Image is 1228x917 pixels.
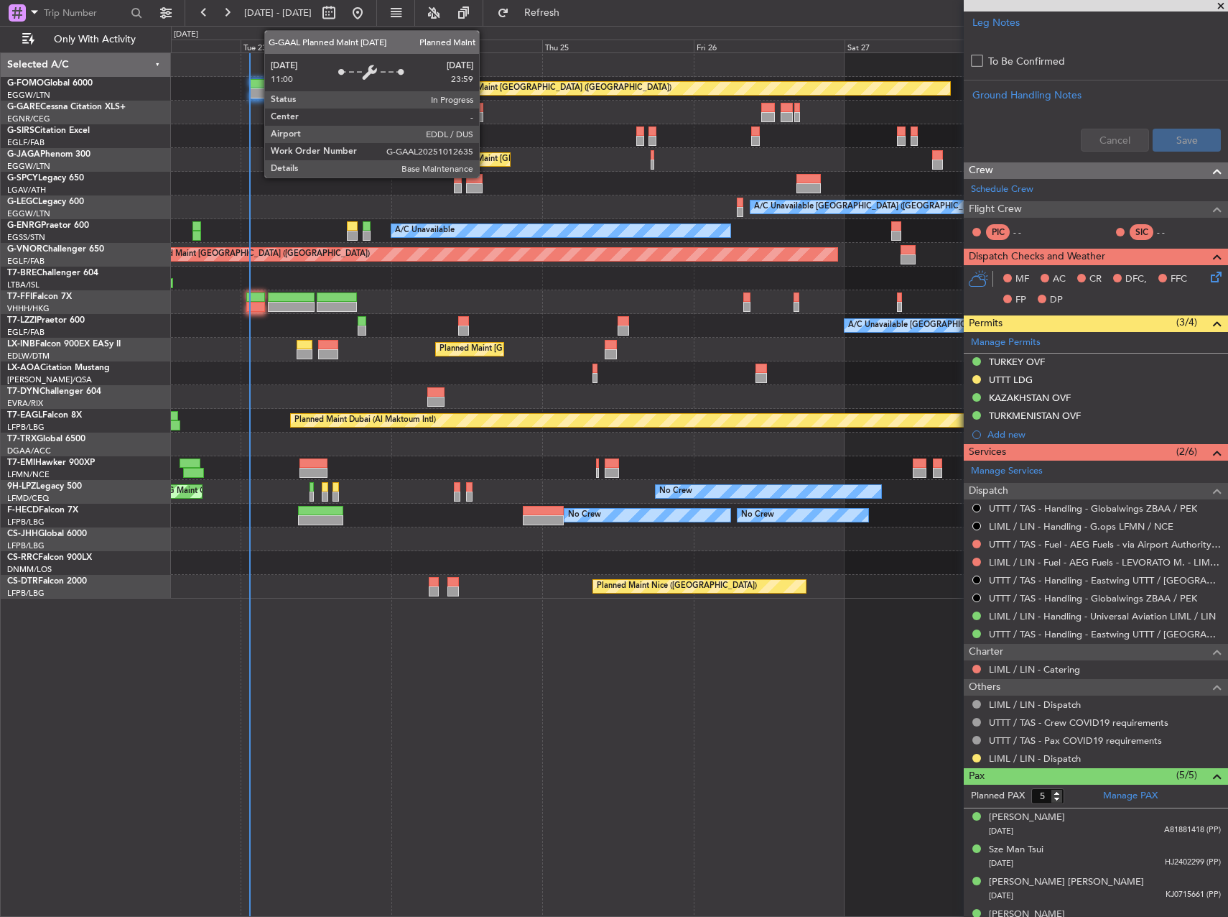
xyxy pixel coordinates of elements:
[7,126,34,135] span: G-SIRS
[144,244,370,265] div: Planned Maint [GEOGRAPHIC_DATA] ([GEOGRAPHIC_DATA])
[7,327,45,338] a: EGLF/FAB
[741,504,774,526] div: No Crew
[1164,824,1221,837] span: A81881418 (PP)
[7,185,46,195] a: LGAV/ATH
[989,843,1043,857] div: Sze Man Tsui
[1176,768,1197,783] span: (5/5)
[7,198,38,206] span: G-LEGC
[7,126,90,135] a: G-SIRSCitation Excel
[989,556,1221,568] a: LIML / LIN - Fuel - AEG Fuels - LEVORATO M. - LIML / LIN
[989,628,1221,640] a: UTTT / TAS - Handling - Eastwing UTTT / [GEOGRAPHIC_DATA]
[174,29,198,41] div: [DATE]
[7,150,90,159] a: G-JAGAPhenom 300
[1125,272,1147,287] span: DFC,
[694,40,845,52] div: Fri 26
[7,174,84,183] a: G-SPCYLegacy 650
[7,458,95,467] a: T7-EMIHawker 900XP
[972,15,1219,30] div: Leg Notes
[1166,889,1221,901] span: KJ0715661 (PP)
[7,232,45,243] a: EGSS/STN
[971,789,1025,803] label: Planned PAX
[7,577,87,586] a: CS-DTRFalcon 2000
[16,28,156,51] button: Only With Activity
[848,315,1082,336] div: A/C Unavailable [GEOGRAPHIC_DATA] ([GEOGRAPHIC_DATA])
[7,245,42,254] span: G-VNOR
[989,699,1081,711] a: LIML / LIN - Dispatch
[7,340,121,349] a: LX-INBFalcon 900EX EASy II
[7,256,45,267] a: EGLF/FAB
[241,40,391,52] div: Tue 23
[7,564,52,575] a: DNMM/LOS
[989,392,1071,404] div: KAZAKHSTAN OVF
[391,40,542,52] div: Wed 24
[7,458,35,467] span: T7-EMI
[989,520,1173,533] a: LIML / LIN - Handling - G.ops LFMN / NCE
[7,79,44,88] span: G-FOMO
[989,538,1221,550] a: UTTT / TAS - Fuel - AEG Fuels - via Airport Authority - [GEOGRAPHIC_DATA] / [GEOGRAPHIC_DATA]
[7,553,38,562] span: CS-RRC
[989,858,1013,869] span: [DATE]
[1130,224,1153,240] div: SIC
[7,137,45,148] a: EGLF/FAB
[7,506,39,515] span: F-HECD
[986,224,1010,240] div: PIC
[7,577,38,586] span: CS-DTR
[7,446,51,456] a: DGAA/ACC
[971,183,1033,197] a: Schedule Crew
[1176,444,1197,459] span: (2/6)
[1089,272,1102,287] span: CR
[7,292,32,301] span: T7-FFI
[512,8,572,18] span: Refresh
[7,588,45,599] a: LFPB/LBG
[1015,293,1026,308] span: FP
[7,103,126,111] a: G-GARECessna Citation XLS+
[294,410,436,431] div: Planned Maint Dubai (Al Maktoum Intl)
[439,338,666,360] div: Planned Maint [GEOGRAPHIC_DATA] ([GEOGRAPHIC_DATA])
[7,316,85,325] a: T7-LZZIPraetor 600
[7,351,50,361] a: EDLW/DTM
[445,149,671,170] div: Planned Maint [GEOGRAPHIC_DATA] ([GEOGRAPHIC_DATA])
[1015,272,1029,287] span: MF
[989,356,1045,368] div: TURKEY OVF
[7,435,37,443] span: T7-TRX
[7,517,45,527] a: LFPB/LBG
[7,411,82,420] a: T7-EAGLFalcon 8X
[989,610,1216,622] a: LIML / LIN - Handling - Universal Aviation LIML / LIN
[1171,272,1187,287] span: FFC
[542,40,693,52] div: Thu 25
[7,530,38,538] span: CS-JHH
[845,40,995,52] div: Sat 27
[7,493,49,504] a: LFMD/CEQ
[987,428,1221,441] div: Add new
[37,34,152,45] span: Only With Activity
[7,340,35,349] span: LX-INB
[395,220,455,241] div: A/C Unavailable
[7,506,78,515] a: F-HECDFalcon 7X
[989,663,1080,676] a: LIML / LIN - Catering
[445,78,671,99] div: Planned Maint [GEOGRAPHIC_DATA] ([GEOGRAPHIC_DATA])
[7,280,39,290] a: LTBA/ISL
[7,103,40,111] span: G-GARE
[971,336,1041,350] a: Manage Permits
[659,481,692,502] div: No Crew
[969,249,1105,265] span: Dispatch Checks and Weather
[7,364,40,372] span: LX-AOA
[1050,293,1063,308] span: DP
[7,482,36,491] span: 9H-LPZ
[1157,226,1189,239] div: - -
[969,679,1000,696] span: Others
[7,198,84,206] a: G-LEGCLegacy 600
[969,768,985,785] span: Pax
[7,387,101,396] a: T7-DYNChallenger 604
[989,890,1013,901] span: [DATE]
[7,208,50,219] a: EGGW/LTN
[7,411,42,420] span: T7-EAGL
[7,161,50,172] a: EGGW/LTN
[989,716,1168,729] a: UTTT / TAS - Crew COVID19 requirements
[989,592,1197,604] a: UTTT / TAS - Handling - Globalwings ZBAA / PEK
[7,303,50,314] a: VHHH/HKG
[1013,226,1046,239] div: - -
[7,269,37,277] span: T7-BRE
[44,2,126,24] input: Trip Number
[7,245,104,254] a: G-VNORChallenger 650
